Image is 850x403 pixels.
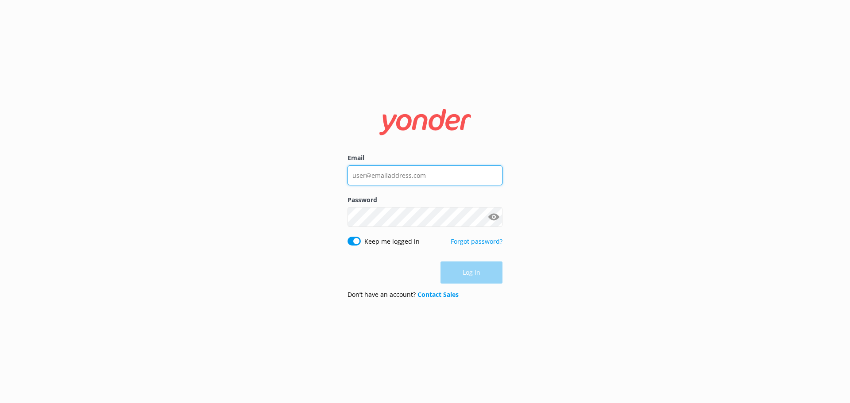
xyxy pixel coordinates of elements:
[364,237,420,246] label: Keep me logged in
[348,290,459,299] p: Don’t have an account?
[451,237,502,246] a: Forgot password?
[485,208,502,226] button: Show password
[417,290,459,299] a: Contact Sales
[348,165,502,185] input: user@emailaddress.com
[348,195,502,205] label: Password
[348,153,502,163] label: Email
